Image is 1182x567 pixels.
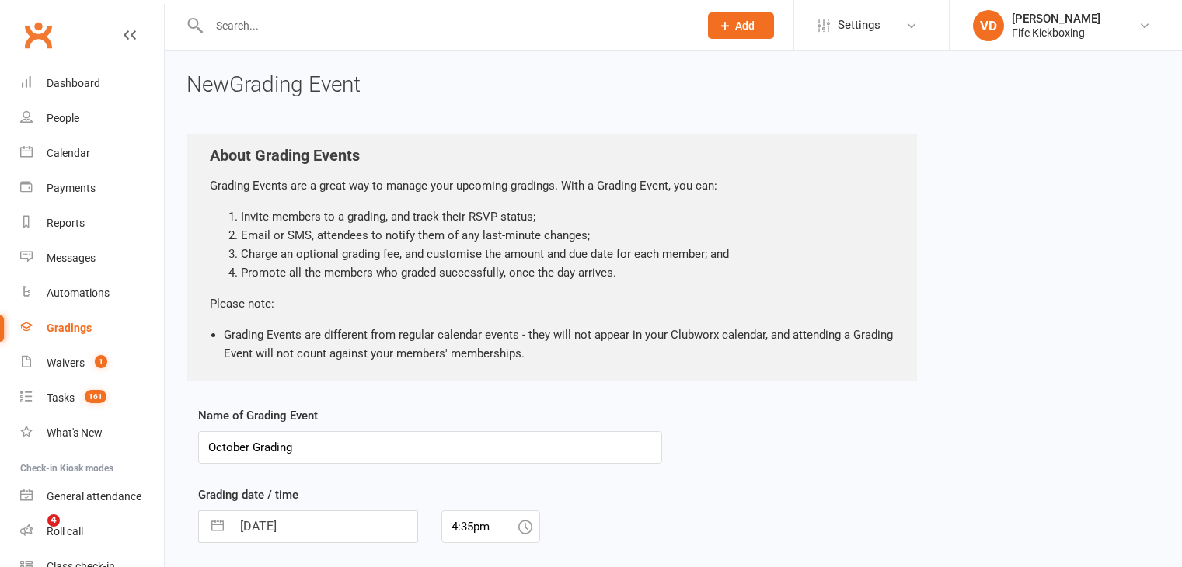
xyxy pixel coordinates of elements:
[198,485,298,504] label: Grading date / time
[241,263,894,282] li: Promote all the members who graded successfully, once the day arrives.
[47,322,92,334] div: Gradings
[204,15,688,37] input: Search...
[20,346,164,381] a: Waivers 1
[47,112,79,124] div: People
[85,390,106,403] span: 161
[224,325,894,363] li: Grading Events are different from regular calendar events - they will not appear in your Clubworx...
[47,514,60,527] span: 4
[47,147,90,159] div: Calendar
[20,276,164,311] a: Automations
[20,381,164,416] a: Tasks 161
[47,426,103,439] div: What's New
[47,357,85,369] div: Waivers
[187,73,1160,97] h3: New Grading Event
[20,206,164,241] a: Reports
[708,12,774,39] button: Add
[20,241,164,276] a: Messages
[241,245,894,263] li: Charge an optional grading fee, and customise the amount and due date for each member; and
[47,217,85,229] div: Reports
[838,8,880,43] span: Settings
[20,514,164,549] a: Roll call
[210,176,894,195] p: Grading Events are a great way to manage your upcoming gradings. With a Grading Event, you can:
[47,287,110,299] div: Automations
[20,66,164,101] a: Dashboard
[47,490,141,503] div: General attendance
[19,16,58,54] a: Clubworx
[1012,26,1100,40] div: Fife Kickboxing
[1012,12,1100,26] div: [PERSON_NAME]
[973,10,1004,41] div: VD
[20,101,164,136] a: People
[241,226,894,245] li: Email or SMS, attendees to notify them of any last-minute changes;
[47,182,96,194] div: Payments
[47,77,100,89] div: Dashboard
[16,514,53,551] iframe: Intercom live chat
[210,294,894,313] p: Please note:
[47,252,96,264] div: Messages
[210,147,894,164] h4: About Grading Events
[735,19,755,32] span: Add
[95,355,107,368] span: 1
[241,207,894,226] li: Invite members to a grading, and track their RSVP status;
[198,406,318,425] label: Name of Grading Event
[20,416,164,450] a: What's New
[47,525,83,537] div: Roll call
[20,479,164,514] a: General attendance kiosk mode
[47,391,75,404] div: Tasks
[20,311,164,346] a: Gradings
[20,136,164,171] a: Calendar
[20,171,164,206] a: Payments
